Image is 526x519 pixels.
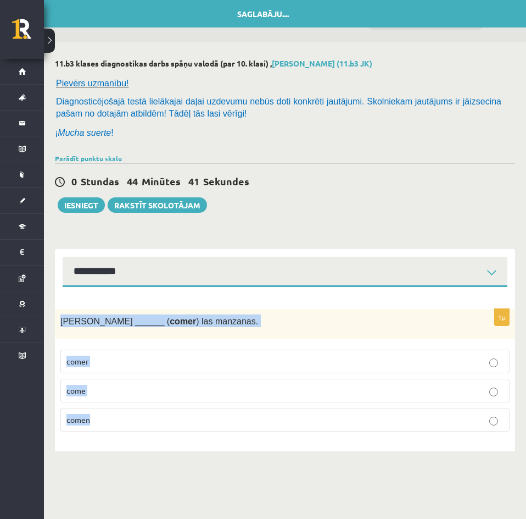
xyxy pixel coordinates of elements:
span: 0 [71,175,77,187]
span: comen [66,415,90,424]
span: comer [66,356,88,366]
span: ¡ ! [55,128,114,137]
span: Minūtes [142,175,181,187]
h2: 11.b3 klases diagnostikas darbs spāņu valodā (par 10. klasi) , [55,59,515,68]
span: Stundas [81,175,119,187]
span: come [66,385,86,395]
span: 41 [188,175,199,187]
button: Iesniegt [58,197,105,213]
a: Rīgas 1. Tālmācības vidusskola [12,19,44,47]
span: Diagnosticējošajā testā lielākajai daļai uzdevumu nebūs doti konkrēti jautājumi. Skolniekam jautā... [56,97,501,118]
a: Rakstīt skolotājam [108,197,207,213]
input: comer [489,358,498,367]
input: come [489,388,498,396]
span: 44 [127,175,138,187]
input: comen [489,417,498,426]
span: [PERSON_NAME] ______ ( ) las manzanas. [60,317,258,326]
p: 1p [494,308,510,326]
span: Sekundes [203,175,249,187]
a: [PERSON_NAME] (11.b3 JK) [272,58,372,68]
i: Mucha suerte [58,128,111,137]
span: Pievērs uzmanību! [56,79,129,88]
a: Parādīt punktu skalu [55,154,122,163]
b: comer [170,317,196,326]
